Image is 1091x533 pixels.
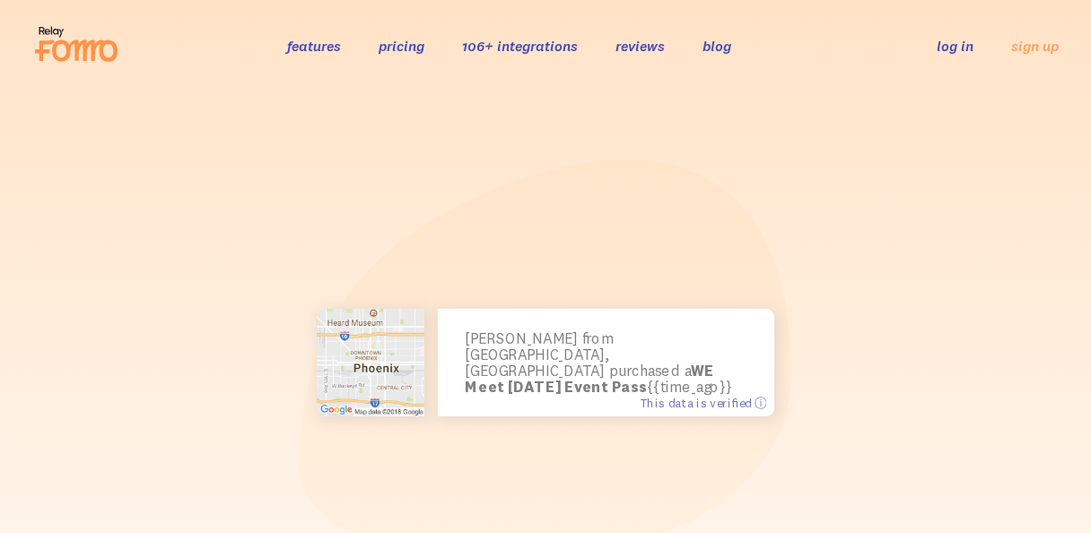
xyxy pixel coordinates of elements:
a: log in [937,37,973,55]
a: sign up [1011,37,1059,56]
a: reviews [615,37,665,55]
a: features [287,37,341,55]
a: pricing [379,37,424,55]
p: [PERSON_NAME] from [GEOGRAPHIC_DATA], [GEOGRAPHIC_DATA] purchased a {{time_ago}} [465,330,747,396]
strong: WE Meet [DATE] Event Pass [465,362,714,397]
a: 106+ integrations [462,37,578,55]
img: Phoenix-Arizona-United_States.png [317,309,424,416]
span: This data is verified ⓘ [640,395,766,410]
a: blog [703,37,731,55]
